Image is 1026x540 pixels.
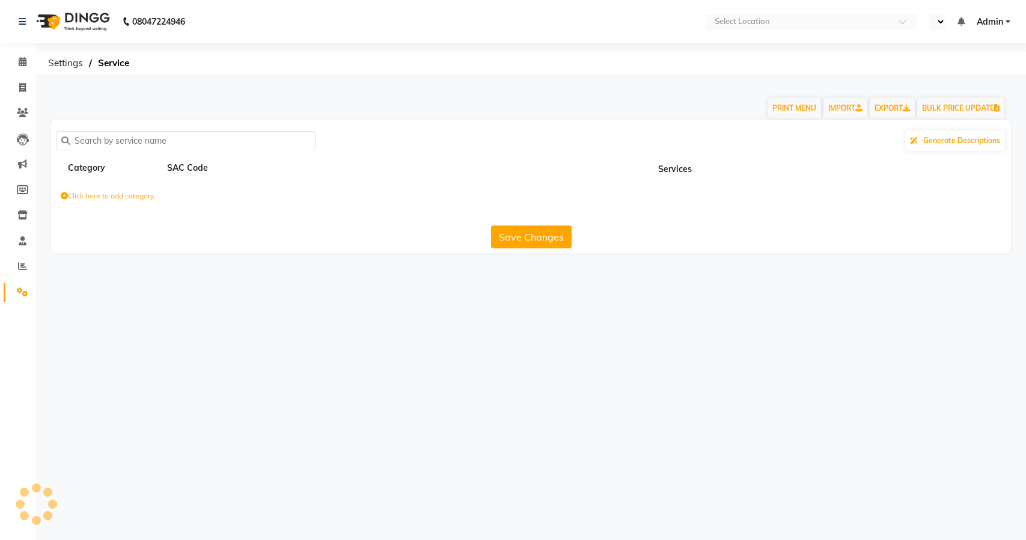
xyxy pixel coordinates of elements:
button: PRINT MENU [768,98,821,118]
button: Generate Descriptions [905,130,1005,151]
span: Admin [977,16,1003,28]
span: Generate Descriptions [923,136,1000,145]
b: 08047224946 [132,5,185,38]
div: Select Location [715,16,770,28]
a: EXPORT [870,98,915,118]
button: BULK PRICE UPDATE [917,98,1004,118]
div: SAC Code [166,161,260,176]
div: Category [67,161,160,176]
button: Save Changes [491,226,572,248]
input: Search by service name [70,132,310,150]
span: Service [92,52,135,74]
th: Services [339,157,1011,180]
span: Settings [42,52,89,74]
a: IMPORT [823,98,867,118]
img: logo [31,5,113,38]
label: Click here to add category. [61,191,156,201]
